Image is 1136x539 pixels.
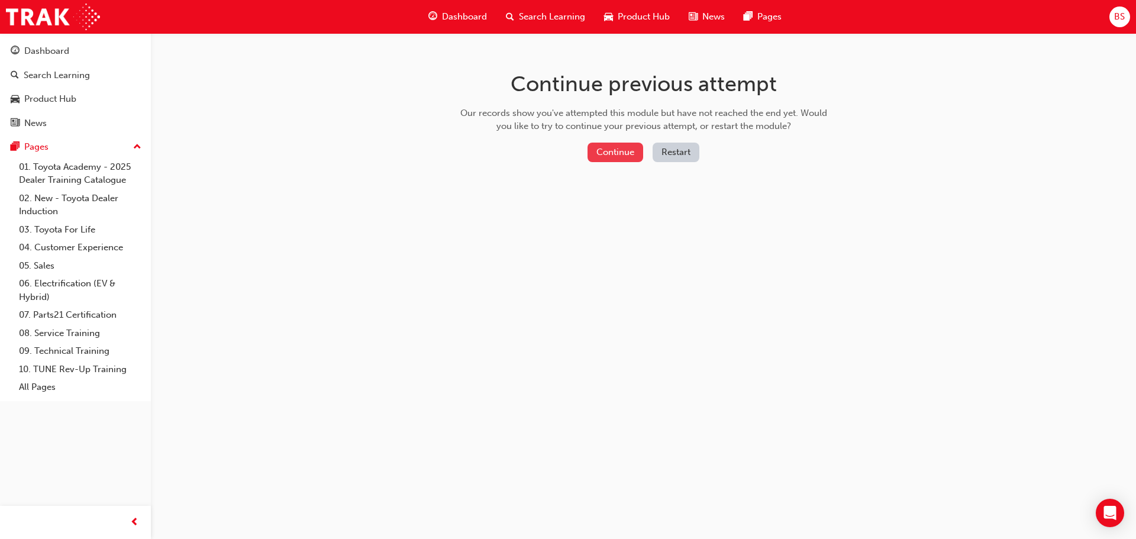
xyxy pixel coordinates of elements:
span: Search Learning [519,10,585,24]
a: search-iconSearch Learning [496,5,595,29]
span: car-icon [11,94,20,105]
a: 06. Electrification (EV & Hybrid) [14,275,146,306]
a: Search Learning [5,64,146,86]
span: up-icon [133,140,141,155]
div: Search Learning [24,69,90,82]
div: Open Intercom Messenger [1096,499,1124,527]
a: 04. Customer Experience [14,238,146,257]
button: BS [1109,7,1130,27]
button: Pages [5,136,146,158]
span: prev-icon [130,515,139,530]
a: Dashboard [5,40,146,62]
span: News [702,10,725,24]
a: 03. Toyota For Life [14,221,146,239]
span: news-icon [689,9,698,24]
a: guage-iconDashboard [419,5,496,29]
div: Product Hub [24,92,76,106]
button: Continue [588,143,643,162]
button: DashboardSearch LearningProduct HubNews [5,38,146,136]
span: search-icon [11,70,19,81]
div: Dashboard [24,44,69,58]
a: 02. New - Toyota Dealer Induction [14,189,146,221]
a: Product Hub [5,88,146,110]
a: 01. Toyota Academy - 2025 Dealer Training Catalogue [14,158,146,189]
a: 07. Parts21 Certification [14,306,146,324]
a: news-iconNews [679,5,734,29]
span: pages-icon [744,9,753,24]
a: All Pages [14,378,146,396]
span: Pages [757,10,782,24]
div: News [24,117,47,130]
a: 09. Technical Training [14,342,146,360]
span: Dashboard [442,10,487,24]
a: News [5,112,146,134]
button: Restart [653,143,699,162]
span: car-icon [604,9,613,24]
span: guage-icon [11,46,20,57]
span: news-icon [11,118,20,129]
div: Pages [24,140,49,154]
span: search-icon [506,9,514,24]
img: Trak [6,4,100,30]
div: Our records show you've attempted this module but have not reached the end yet. Would you like to... [456,106,831,133]
span: guage-icon [428,9,437,24]
span: BS [1114,10,1125,24]
a: 10. TUNE Rev-Up Training [14,360,146,379]
span: pages-icon [11,142,20,153]
a: 08. Service Training [14,324,146,343]
a: pages-iconPages [734,5,791,29]
a: 05. Sales [14,257,146,275]
a: car-iconProduct Hub [595,5,679,29]
span: Product Hub [618,10,670,24]
h1: Continue previous attempt [456,71,831,97]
